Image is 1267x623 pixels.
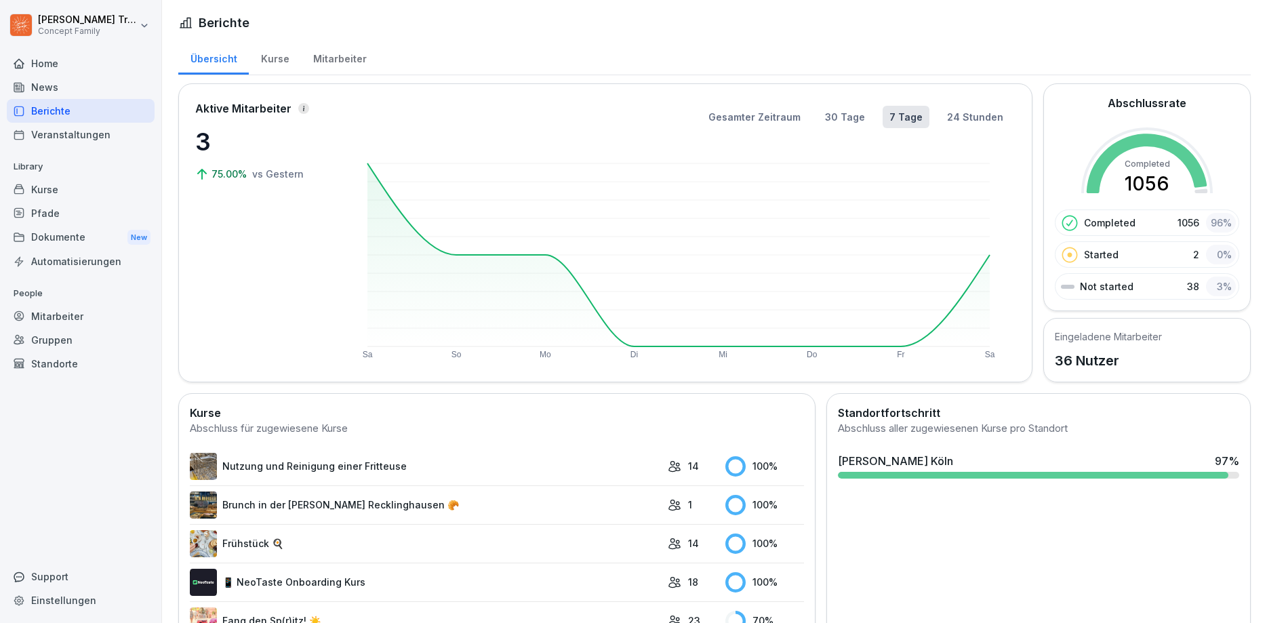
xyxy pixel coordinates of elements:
div: 100 % [725,534,804,554]
img: wogpw1ad3b6xttwx9rgsg3h8.png [190,569,217,596]
div: [PERSON_NAME] Köln [838,453,953,469]
button: Gesamter Zeitraum [702,106,807,128]
button: 7 Tage [883,106,929,128]
a: Brunch in der [PERSON_NAME] Recklinghausen 🥐 [190,491,661,519]
div: 100 % [725,456,804,477]
p: 14 [688,459,699,473]
a: Kurse [7,178,155,201]
div: 100 % [725,495,804,515]
p: [PERSON_NAME] Trautmann [38,14,137,26]
p: 1056 [1178,216,1199,230]
a: Automatisierungen [7,249,155,273]
a: Frühstück 🍳 [190,530,661,557]
h2: Standortfortschritt [838,405,1239,421]
div: Abschluss aller zugewiesenen Kurse pro Standort [838,421,1239,437]
div: 0 % [1206,245,1236,264]
p: 75.00% [212,167,249,181]
button: 30 Tage [818,106,872,128]
a: Pfade [7,201,155,225]
a: News [7,75,155,99]
a: Berichte [7,99,155,123]
text: Mo [540,350,551,359]
div: 100 % [725,572,804,592]
button: 24 Stunden [940,106,1010,128]
h2: Abschlussrate [1108,95,1186,111]
img: n6mw6n4d96pxhuc2jbr164bu.png [190,530,217,557]
p: 36 Nutzer [1055,350,1162,371]
a: Nutzung und Reinigung einer Fritteuse [190,453,661,480]
h2: Kurse [190,405,804,421]
text: Sa [985,350,995,359]
img: b2msvuojt3s6egexuweix326.png [190,453,217,480]
p: People [7,283,155,304]
p: Completed [1084,216,1135,230]
img: y7e1e2ag14umo6x0siu9nyck.png [190,491,217,519]
p: Library [7,156,155,178]
a: Mitarbeiter [7,304,155,328]
p: 18 [688,575,698,589]
p: 2 [1193,247,1199,262]
a: DokumenteNew [7,225,155,250]
text: So [451,350,462,359]
a: Home [7,52,155,75]
a: Einstellungen [7,588,155,612]
a: Veranstaltungen [7,123,155,146]
text: Mi [719,350,727,359]
a: Gruppen [7,328,155,352]
p: Concept Family [38,26,137,36]
div: New [127,230,150,245]
p: 14 [688,536,699,550]
text: Fr [897,350,904,359]
a: Standorte [7,352,155,376]
p: Not started [1080,279,1133,294]
div: Dokumente [7,225,155,250]
text: Do [807,350,818,359]
a: Übersicht [178,40,249,75]
p: 38 [1187,279,1199,294]
h1: Berichte [199,14,249,32]
a: Kurse [249,40,301,75]
p: Aktive Mitarbeiter [195,100,291,117]
p: 1 [688,498,692,512]
div: 97 % [1215,453,1239,469]
a: [PERSON_NAME] Köln97% [832,447,1245,484]
a: 📱 NeoTaste Onboarding Kurs [190,569,661,596]
p: Started [1084,247,1119,262]
p: 3 [195,123,331,160]
p: vs Gestern [252,167,304,181]
div: Support [7,565,155,588]
text: Sa [363,350,373,359]
text: Di [630,350,638,359]
a: Mitarbeiter [301,40,378,75]
div: Abschluss für zugewiesene Kurse [190,421,804,437]
div: 3 % [1206,277,1236,296]
h5: Eingeladene Mitarbeiter [1055,329,1162,344]
div: 96 % [1206,213,1236,233]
